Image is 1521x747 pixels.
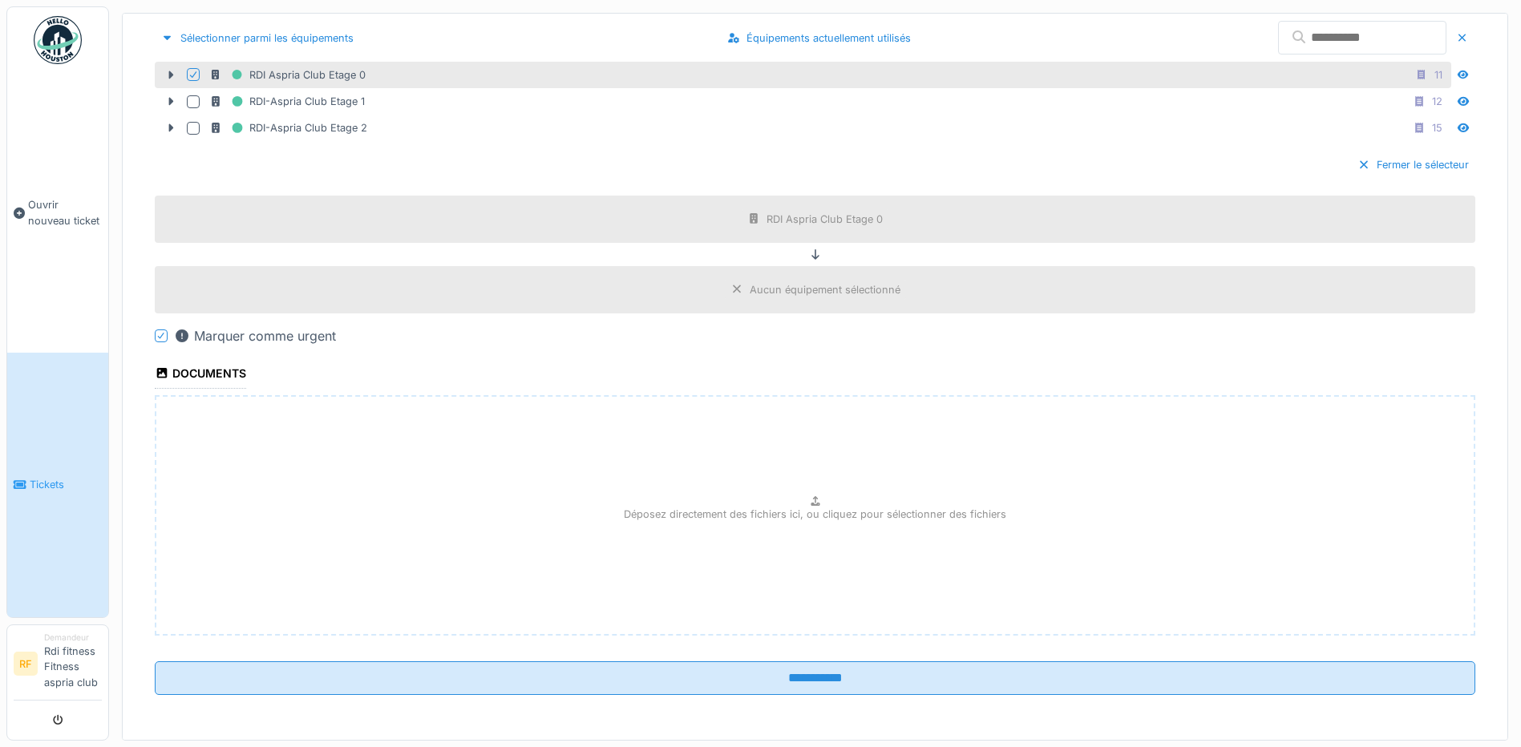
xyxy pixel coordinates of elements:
[1351,154,1475,176] div: Fermer le sélecteur
[721,27,917,49] div: Équipements actuellement utilisés
[1432,120,1442,135] div: 15
[750,282,900,297] div: Aucun équipement sélectionné
[155,361,246,389] div: Documents
[155,27,360,49] div: Sélectionner parmi les équipements
[34,16,82,64] img: Badge_color-CXgf-gQk.svg
[209,65,366,85] div: RDI Aspria Club Etage 0
[7,353,108,617] a: Tickets
[14,632,102,701] a: RF DemandeurRdi fitness Fitness aspria club
[44,632,102,697] li: Rdi fitness Fitness aspria club
[14,652,38,676] li: RF
[28,197,102,228] span: Ouvrir nouveau ticket
[174,326,336,345] div: Marquer comme urgent
[1432,94,1442,109] div: 12
[209,118,367,138] div: RDI-Aspria Club Etage 2
[30,477,102,492] span: Tickets
[624,507,1006,522] p: Déposez directement des fichiers ici, ou cliquez pour sélectionner des fichiers
[44,632,102,644] div: Demandeur
[1434,67,1442,83] div: 11
[767,212,883,227] div: RDI Aspria Club Etage 0
[209,91,365,111] div: RDI-Aspria Club Etage 1
[7,73,108,353] a: Ouvrir nouveau ticket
